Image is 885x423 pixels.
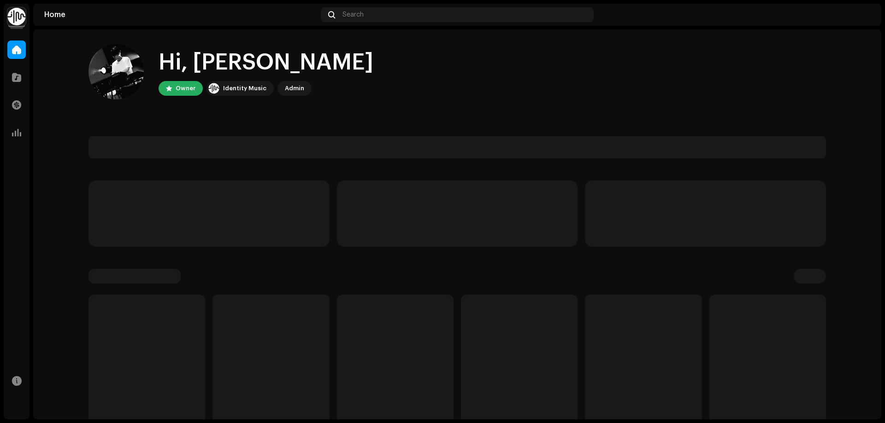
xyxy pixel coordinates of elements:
[285,83,304,94] div: Admin
[88,44,144,99] img: efa7f53b-64ab-4cf8-b219-d0d37f376f31
[208,83,219,94] img: 0f74c21f-6d1c-4dbc-9196-dbddad53419e
[159,48,373,77] div: Hi, [PERSON_NAME]
[176,83,195,94] div: Owner
[223,83,266,94] div: Identity Music
[342,11,364,18] span: Search
[855,7,870,22] img: efa7f53b-64ab-4cf8-b219-d0d37f376f31
[7,7,26,26] img: 0f74c21f-6d1c-4dbc-9196-dbddad53419e
[44,11,317,18] div: Home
